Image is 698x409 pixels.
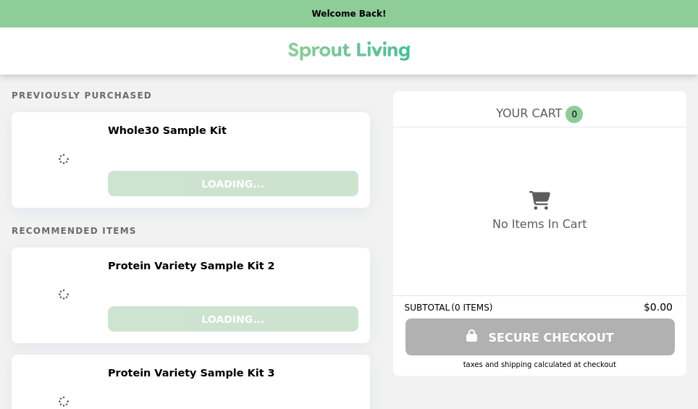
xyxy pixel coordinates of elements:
[108,124,232,137] h2: Whole30 Sample Kit
[492,217,586,231] p: No Items In Cart
[644,301,675,313] span: $0.00
[496,106,562,120] span: YOUR CART
[12,226,370,236] h5: Recommended Items
[288,36,410,66] img: Brand Logo
[565,106,583,123] span: 0
[108,259,281,272] h2: Protein Variety Sample Kit 2
[405,360,675,368] div: Taxes and Shipping calculated at checkout
[108,366,281,379] h2: Protein Variety Sample Kit 3
[405,303,452,313] span: SUBTOTAL
[311,9,386,19] p: Welcome Back!
[12,90,370,101] h5: Previously Purchased
[451,303,492,313] span: ( 0 ITEMS )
